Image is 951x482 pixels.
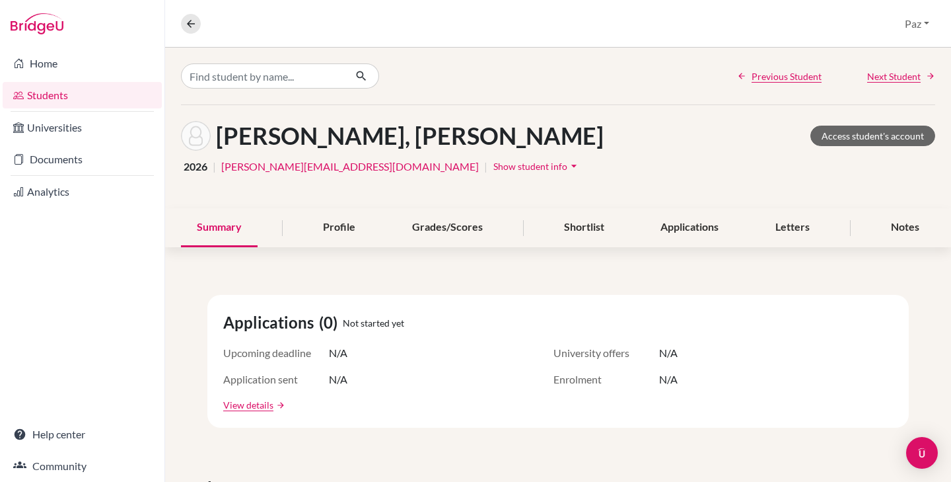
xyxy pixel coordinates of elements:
[181,121,211,151] img: Alessandra Alfaro Antonacci's avatar
[659,345,678,361] span: N/A
[3,421,162,448] a: Help center
[810,126,935,146] a: Access student's account
[553,345,659,361] span: University offers
[875,208,935,247] div: Notes
[223,345,329,361] span: Upcoming deadline
[3,50,162,77] a: Home
[3,82,162,108] a: Students
[213,159,216,175] span: |
[3,114,162,141] a: Universities
[223,372,329,387] span: Application sent
[396,208,499,247] div: Grades/Scores
[493,161,567,172] span: Show student info
[737,69,822,83] a: Previous Student
[867,69,921,83] span: Next Student
[567,159,581,173] i: arrow_drop_down
[307,208,371,247] div: Profile
[906,437,938,469] div: Open Intercom Messenger
[759,208,826,247] div: Letters
[493,156,581,177] button: Show student infoarrow_drop_down
[181,63,345,89] input: Find student by name...
[3,146,162,173] a: Documents
[223,398,273,412] a: View details
[343,316,404,330] span: Not started yet
[329,372,347,387] span: N/A
[484,159,487,175] span: |
[329,345,347,361] span: N/A
[221,159,479,175] a: [PERSON_NAME][EMAIL_ADDRESS][DOMAIN_NAME]
[899,11,935,36] button: Paz
[11,13,63,34] img: Bridge-U
[659,372,678,387] span: N/A
[752,69,822,83] span: Previous Student
[216,122,604,150] h1: [PERSON_NAME], [PERSON_NAME]
[223,311,319,335] span: Applications
[3,453,162,479] a: Community
[548,208,620,247] div: Shortlist
[553,372,659,387] span: Enrolment
[319,311,343,335] span: (0)
[867,69,935,83] a: Next Student
[645,208,734,247] div: Applications
[3,179,162,205] a: Analytics
[181,208,258,247] div: Summary
[184,159,207,175] span: 2026
[273,401,285,410] a: arrow_forward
